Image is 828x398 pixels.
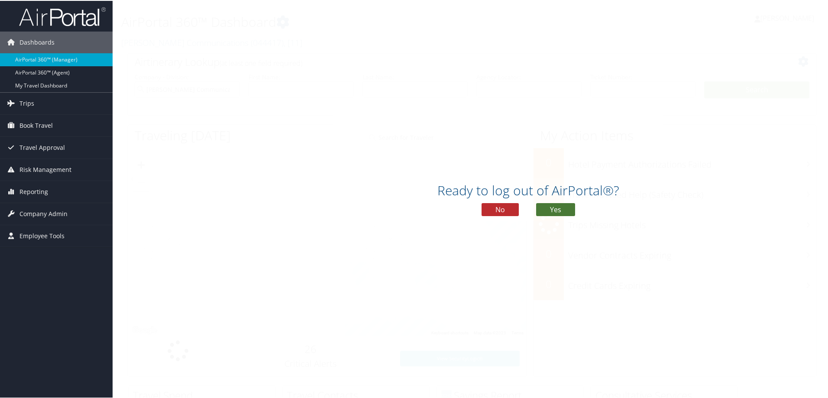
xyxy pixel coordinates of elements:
span: Reporting [19,180,48,202]
span: Travel Approval [19,136,65,158]
img: airportal-logo.png [19,6,106,26]
span: Employee Tools [19,224,65,246]
span: Company Admin [19,202,68,224]
button: No [482,202,519,215]
span: Risk Management [19,158,71,180]
span: Dashboards [19,31,55,52]
span: Trips [19,92,34,113]
span: Book Travel [19,114,53,136]
button: Yes [536,202,575,215]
